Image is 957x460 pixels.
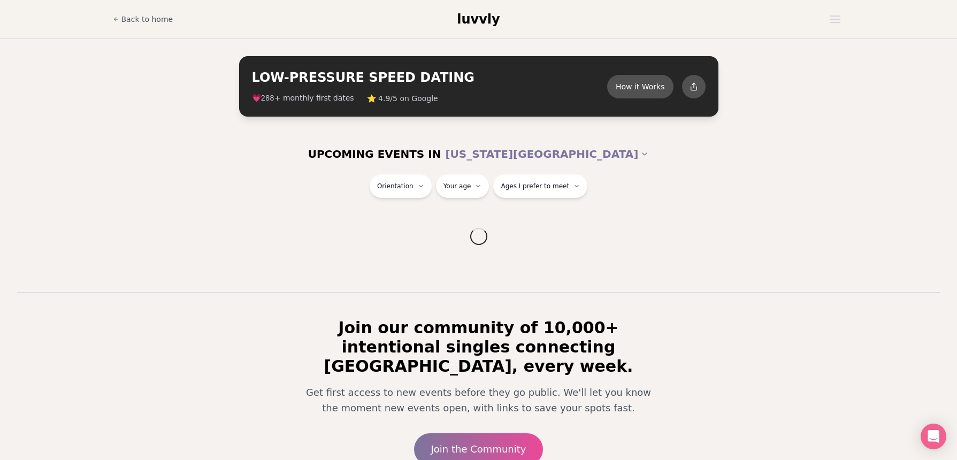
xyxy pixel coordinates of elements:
span: UPCOMING EVENTS IN [308,147,441,162]
a: Back to home [113,9,173,30]
button: How it Works [607,75,673,98]
p: Get first access to new events before they go public. We'll let you know the moment new events op... [299,385,659,416]
div: Open Intercom Messenger [921,424,946,449]
h2: LOW-PRESSURE SPEED DATING [252,69,607,86]
span: luvvly [457,12,500,27]
span: 288 [261,94,274,103]
h2: Join our community of 10,000+ intentional singles connecting [GEOGRAPHIC_DATA], every week. [290,318,667,376]
button: Ages I prefer to meet [493,174,587,198]
span: 💗 + monthly first dates [252,93,354,104]
button: Your age [436,174,489,198]
button: Open menu [825,11,845,27]
span: Your age [443,182,471,190]
span: ⭐ 4.9/5 on Google [367,93,438,104]
button: [US_STATE][GEOGRAPHIC_DATA] [445,142,649,166]
span: Orientation [377,182,414,190]
span: Ages I prefer to meet [501,182,569,190]
a: luvvly [457,11,500,28]
button: Orientation [370,174,432,198]
span: Back to home [121,14,173,25]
